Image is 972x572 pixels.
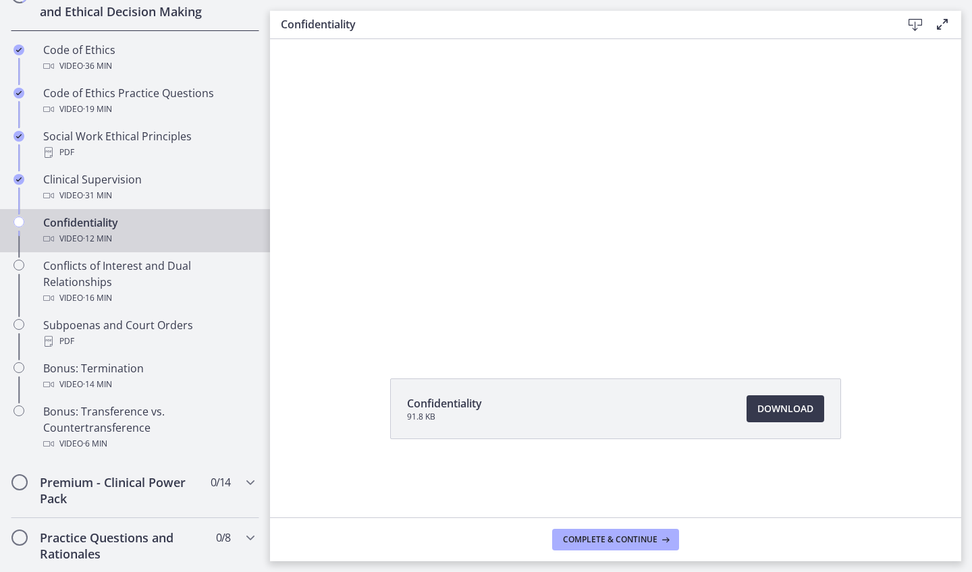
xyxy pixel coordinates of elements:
h2: Practice Questions and Rationales [40,530,205,562]
span: · 6 min [83,436,107,452]
div: Code of Ethics [43,42,254,74]
div: Video [43,101,254,117]
div: Code of Ethics Practice Questions [43,85,254,117]
span: · 12 min [83,231,112,247]
span: 0 / 8 [216,530,230,546]
span: · 36 min [83,58,112,74]
div: Video [43,188,254,204]
h2: Premium - Clinical Power Pack [40,474,205,507]
i: Completed [13,131,24,142]
i: Completed [13,88,24,98]
div: Video [43,436,254,452]
span: Download [757,401,813,417]
div: Conflicts of Interest and Dual Relationships [43,258,254,306]
div: Subpoenas and Court Orders [43,317,254,349]
div: Bonus: Transference vs. Countertransference [43,403,254,452]
button: Complete & continue [552,529,679,550]
iframe: Video Lesson [270,39,961,347]
div: Video [43,376,254,393]
i: Completed [13,174,24,185]
span: 91.8 KB [407,411,482,422]
div: Social Work Ethical Principles [43,128,254,161]
span: · 16 min [83,290,112,306]
div: Video [43,58,254,74]
div: Confidentiality [43,214,254,247]
a: Download [747,395,824,422]
span: · 14 min [83,376,112,393]
div: Video [43,231,254,247]
span: Confidentiality [407,395,482,411]
h3: Confidentiality [281,16,880,32]
div: Bonus: Termination [43,360,254,393]
span: 0 / 14 [211,474,230,490]
i: Completed [13,45,24,55]
span: · 31 min [83,188,112,204]
div: PDF [43,144,254,161]
span: · 19 min [83,101,112,117]
div: Clinical Supervision [43,171,254,204]
span: Complete & continue [563,534,657,545]
div: PDF [43,333,254,349]
div: Video [43,290,254,306]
